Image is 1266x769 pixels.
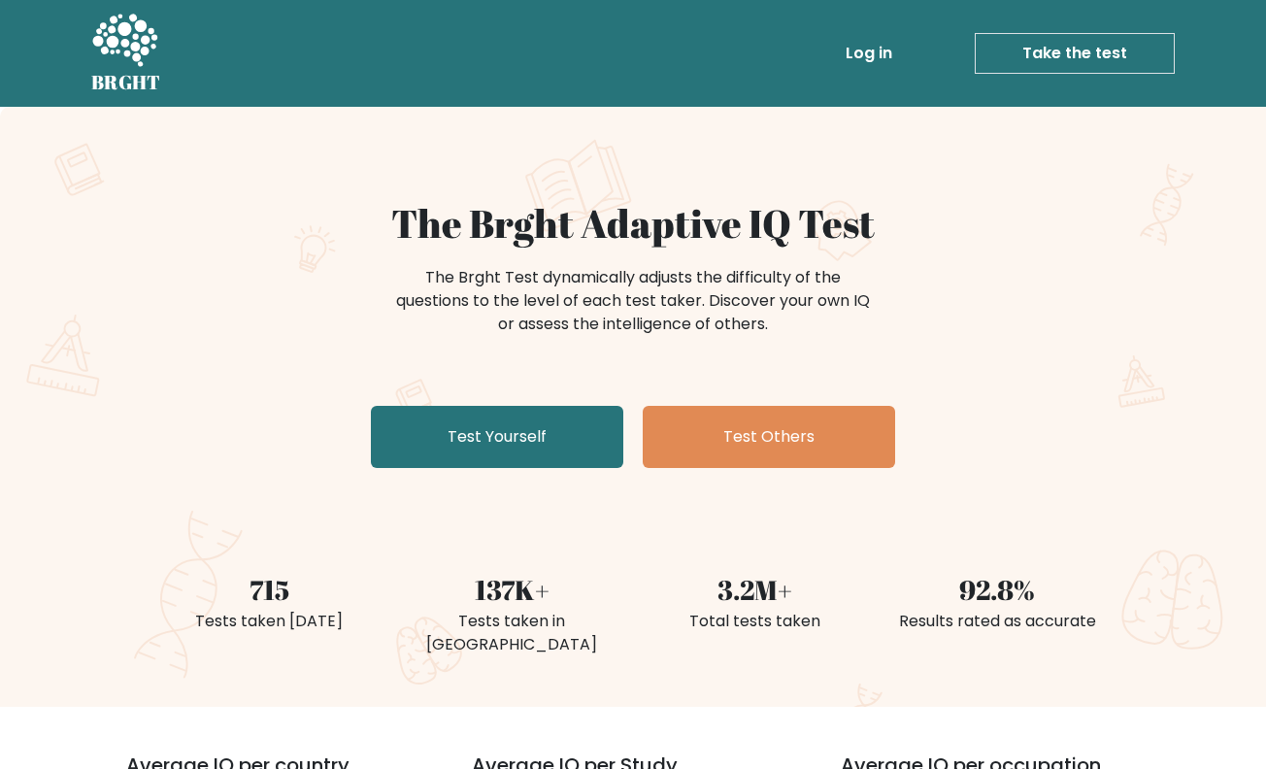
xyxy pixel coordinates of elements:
div: The Brght Test dynamically adjusts the difficulty of the questions to the level of each test take... [390,266,876,336]
a: BRGHT [91,8,161,99]
div: 715 [159,569,379,610]
a: Log in [838,34,900,73]
div: Tests taken in [GEOGRAPHIC_DATA] [402,610,621,656]
a: Test Others [643,406,895,468]
a: Take the test [975,33,1175,74]
div: Tests taken [DATE] [159,610,379,633]
div: Total tests taken [645,610,864,633]
h1: The Brght Adaptive IQ Test [159,200,1107,247]
div: Results rated as accurate [887,610,1107,633]
h5: BRGHT [91,71,161,94]
div: 3.2M+ [645,569,864,610]
a: Test Yourself [371,406,623,468]
div: 92.8% [887,569,1107,610]
div: 137K+ [402,569,621,610]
